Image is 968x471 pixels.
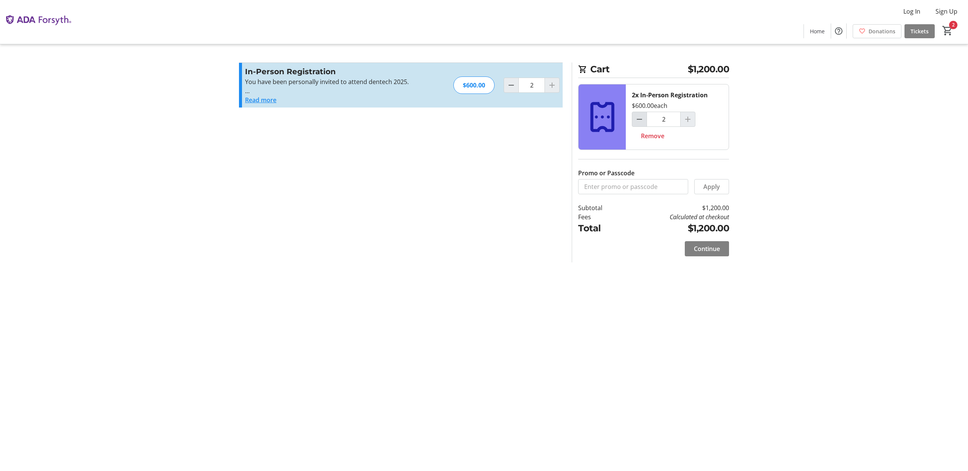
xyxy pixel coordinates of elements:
button: Cart [941,24,954,37]
span: Home [810,27,825,35]
a: Donations [853,24,901,38]
td: Total [578,221,622,235]
input: Enter promo or passcode [578,179,688,194]
a: Home [804,24,831,38]
label: Promo or Passcode [578,168,634,178]
td: Fees [578,212,622,221]
button: Remove [632,128,673,143]
span: Remove [641,131,664,140]
img: The ADA Forsyth Institute's Logo [5,3,72,41]
span: Sign Up [935,7,957,16]
div: 2x In-Person Registration [632,90,708,100]
button: Decrement by one [632,112,647,126]
p: You have been personally invited to attend dentech 2025. [245,77,410,86]
button: Log In [897,5,926,17]
span: Apply [703,182,720,191]
span: Tickets [911,27,929,35]
td: $1,200.00 [622,221,729,235]
button: Help [831,23,846,39]
span: Continue [694,244,720,253]
h3: In-Person Registration [245,66,410,77]
div: $600.00 each [632,101,667,110]
td: $1,200.00 [622,203,729,212]
button: Sign Up [929,5,963,17]
span: Log In [903,7,920,16]
button: Apply [694,179,729,194]
button: Decrement by one [504,78,518,92]
button: Continue [685,241,729,256]
a: Tickets [904,24,935,38]
input: In-Person Registration Quantity [647,112,681,127]
h2: Cart [578,62,729,78]
td: Calculated at checkout [622,212,729,221]
span: $1,200.00 [688,62,729,76]
td: Subtotal [578,203,622,212]
input: In-Person Registration Quantity [518,78,545,93]
div: $600.00 [453,76,495,94]
button: Read more [245,95,276,104]
span: Donations [869,27,895,35]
